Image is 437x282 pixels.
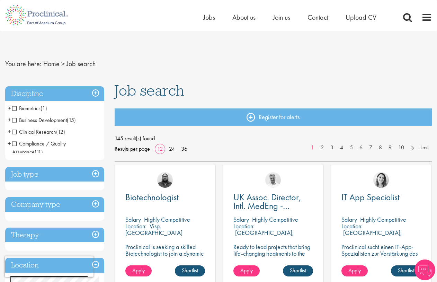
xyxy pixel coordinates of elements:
span: Apply [240,267,253,274]
h3: Discipline [5,86,104,101]
a: Apply [341,265,368,276]
span: + [8,103,11,113]
a: 7 [366,144,376,152]
a: 6 [356,144,366,152]
span: Business Development [12,116,67,124]
a: 24 [167,145,177,152]
h3: Job type [5,167,104,182]
a: 4 [337,144,347,152]
span: Biotechnologist [125,191,179,203]
span: (11) [35,148,43,156]
a: 8 [375,144,385,152]
img: Ashley Bennett [157,172,173,188]
p: Proclinical sucht einen IT-App-Spezialisten zur Verstärkung des Teams unseres Kunden in der [GEOG... [341,244,421,270]
span: Apply [132,267,145,274]
a: IT App Specialist [341,193,421,202]
span: Compliance / Quality Assurance [12,140,66,156]
span: Salary [125,215,141,223]
a: Upload CV [346,13,376,22]
a: 10 [395,144,408,152]
span: Clinical Research [12,128,65,135]
p: Highly Competitive [252,215,298,223]
iframe: reCAPTCHA [5,256,93,277]
span: Location: [233,222,255,230]
a: breadcrumb link [43,59,60,68]
a: 36 [179,145,190,152]
a: 5 [346,144,356,152]
p: Highly Competitive [144,215,190,223]
p: Proclinical is seeking a skilled Biotechnologist to join a dynamic and innovative team on a contr... [125,244,205,270]
p: [GEOGRAPHIC_DATA], [GEOGRAPHIC_DATA] [341,229,402,243]
a: Last [417,144,432,152]
a: 9 [385,144,395,152]
span: Job search [66,59,96,68]
span: Clinical Research [12,128,56,135]
a: About us [232,13,256,22]
h3: Company type [5,197,104,212]
span: You are here: [5,59,42,68]
p: Visp, [GEOGRAPHIC_DATA] [125,222,182,237]
img: Nur Ergiydiren [373,172,389,188]
a: 1 [307,144,318,152]
a: Apply [125,265,152,276]
img: Chatbot [414,259,435,280]
img: Joshua Bye [265,172,281,188]
p: Highly Competitive [360,215,406,223]
span: Apply [348,267,361,274]
a: Shortlist [391,265,421,276]
a: Biotechnologist [125,193,205,202]
span: Salary [233,215,249,223]
a: Register for alerts [115,108,432,126]
span: Business Development [12,116,76,124]
a: Shortlist [175,265,205,276]
span: + [8,138,11,149]
span: Job search [115,81,184,100]
span: UK Assoc. Director, Intl. MedEng - Oncology/Hematology [233,191,318,220]
a: UK Assoc. Director, Intl. MedEng - Oncology/Hematology [233,193,313,210]
span: > [61,59,65,68]
span: Results per page [115,144,150,154]
a: Jobs [203,13,215,22]
span: Biometrics [12,105,47,112]
span: + [8,126,11,137]
span: (1) [41,105,47,112]
span: (12) [56,128,65,135]
span: Location: [125,222,146,230]
a: 3 [327,144,337,152]
span: IT App Specialist [341,191,400,203]
a: Contact [307,13,328,22]
h3: Therapy [5,228,104,243]
span: 145 result(s) found [115,133,432,144]
p: [GEOGRAPHIC_DATA], [GEOGRAPHIC_DATA] [233,229,294,243]
a: Join us [273,13,290,22]
span: (15) [67,116,76,124]
span: + [8,115,11,125]
a: 12 [155,145,165,152]
span: Location: [341,222,363,230]
a: Shortlist [283,265,313,276]
a: Apply [233,265,260,276]
span: Salary [341,215,357,223]
span: Biometrics [12,105,41,112]
a: 2 [317,144,327,152]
